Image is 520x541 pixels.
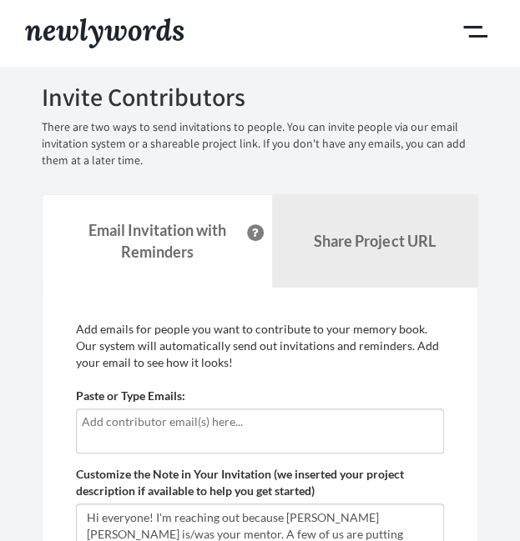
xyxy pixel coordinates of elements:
h2: Invite Contributors [42,83,478,111]
input: Add contributor email(s) here... [82,413,438,431]
strong: Email Invitation with Reminders [88,221,226,261]
span: Support [33,12,93,27]
img: Newlywords logo [25,18,184,48]
p: There are two ways to send invitations to people. You can invite people via our email invitation ... [42,119,478,169]
label: Paste or Type Emails: [76,388,185,404]
p: Add emails for people you want to contribute to your memory book. Our system will automatically s... [76,321,444,371]
label: Customize the Note in Your Invitation (we inserted your project description if available to help ... [76,466,444,499]
b: Share Project URL [314,232,435,250]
